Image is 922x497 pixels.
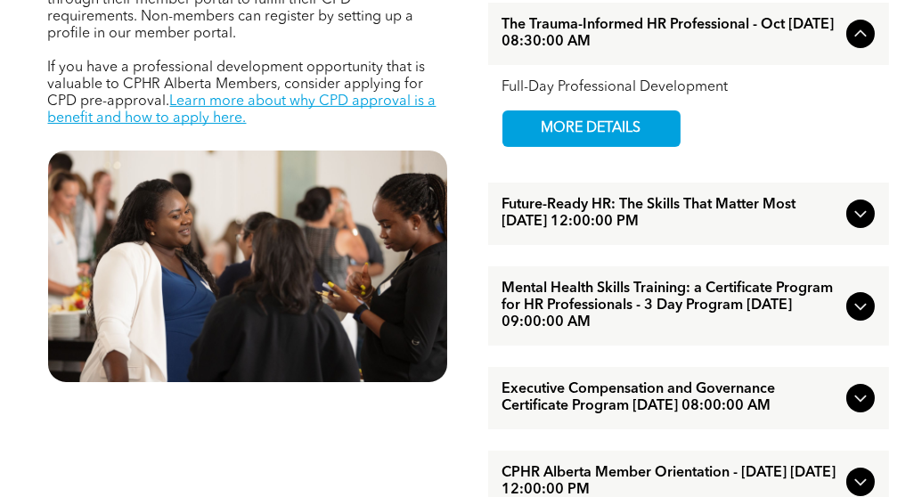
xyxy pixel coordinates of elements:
span: Mental Health Skills Training: a Certificate Program for HR Professionals - 3 Day Program [DATE] ... [502,281,839,331]
div: Full-Day Professional Development [502,79,875,96]
a: MORE DETAILS [502,110,681,147]
span: MORE DETAILS [521,111,662,146]
span: Future-Ready HR: The Skills That Matter Most [DATE] 12:00:00 PM [502,197,839,231]
span: If you have a professional development opportunity that is valuable to CPHR Alberta Members, cons... [48,61,426,109]
a: Learn more about why CPD approval is a benefit and how to apply here. [48,94,437,126]
span: Executive Compensation and Governance Certificate Program [DATE] 08:00:00 AM [502,381,839,415]
span: The Trauma-Informed HR Professional - Oct [DATE] 08:30:00 AM [502,17,839,51]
